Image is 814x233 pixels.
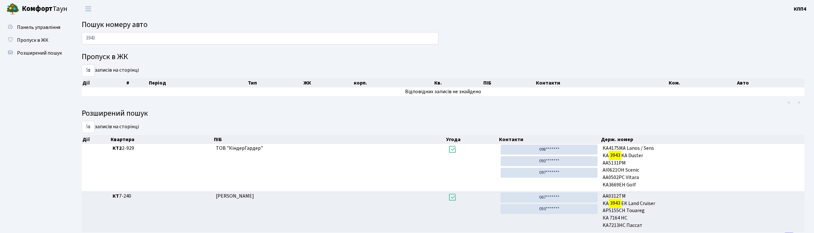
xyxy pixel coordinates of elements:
[82,32,438,44] input: Пошук
[82,52,804,62] h4: Пропуск в ЖК
[17,49,62,57] span: Розширений пошук
[247,78,303,87] th: Тип
[353,78,434,87] th: корп.
[3,21,67,34] a: Панель управління
[6,3,19,15] img: logo.png
[113,145,122,152] b: КТ2
[483,78,535,87] th: ПІБ
[22,4,67,14] span: Таун
[113,145,211,152] span: 2-929
[82,19,148,30] span: Пошук номеру авто
[82,121,139,133] label: записів на сторінці
[148,78,247,87] th: Період
[535,78,668,87] th: Контакти
[113,193,211,200] span: 7-240
[113,193,119,200] b: КТ
[600,135,805,144] th: Держ. номер
[17,37,48,44] span: Пропуск в ЖК
[609,151,621,160] mark: 3943
[82,87,804,96] td: Відповідних записів не знайдено
[668,78,737,87] th: Ком.
[434,78,483,87] th: Кв.
[110,135,214,144] th: Квартира
[22,4,53,14] b: Комфорт
[794,5,806,13] a: КПП4
[213,135,445,144] th: ПІБ
[303,78,353,87] th: ЖК
[603,145,802,189] span: KA4175MA Lanos / Sens KA KA Duster АА5131РМ АI0621OH Scenic AA0502PC Vitara KA3669EH Golf
[82,64,139,76] label: записів на сторінці
[445,135,498,144] th: Угода
[126,78,148,87] th: #
[3,47,67,59] a: Розширений пошук
[82,135,110,144] th: Дії
[498,135,600,144] th: Контакти
[82,121,95,133] select: записів на сторінці
[216,193,254,200] span: [PERSON_NAME]
[17,24,60,31] span: Панель управління
[603,193,802,229] span: АА0312ТМ KA EK Land Cruiser AP5155CH Touareg КА 7164 НС KA7213HC Пассат
[609,199,621,208] mark: 3943
[80,4,96,14] button: Переключити навігацію
[736,78,804,87] th: Авто
[216,145,263,152] span: ТОВ "КіндерГардер"
[3,34,67,47] a: Пропуск в ЖК
[82,78,126,87] th: Дії
[82,109,804,118] h4: Розширений пошук
[82,64,95,76] select: записів на сторінці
